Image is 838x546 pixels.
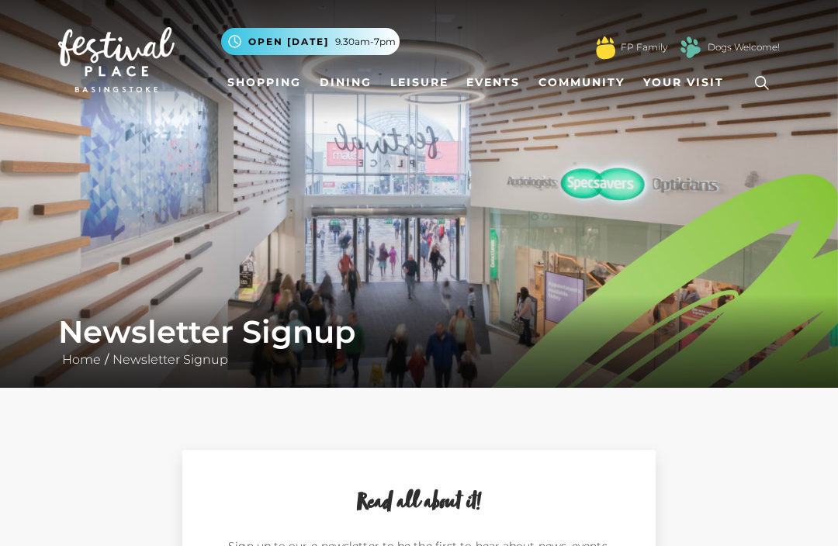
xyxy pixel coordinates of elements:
a: Home [58,352,105,367]
a: Shopping [221,68,307,97]
a: FP Family [621,40,667,54]
span: Your Visit [643,74,724,91]
a: Dining [313,68,378,97]
span: 9.30am-7pm [335,35,396,49]
img: Festival Place Logo [58,27,175,92]
a: Dogs Welcome! [708,40,780,54]
a: Events [460,68,526,97]
a: Leisure [384,68,455,97]
h1: Newsletter Signup [58,313,780,351]
a: Newsletter Signup [109,352,232,367]
span: Open [DATE] [248,35,329,49]
a: Community [532,68,631,97]
h2: Read all about it! [221,489,617,518]
button: Open [DATE] 9.30am-7pm [221,28,400,55]
div: / [47,313,791,369]
a: Your Visit [637,68,738,97]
